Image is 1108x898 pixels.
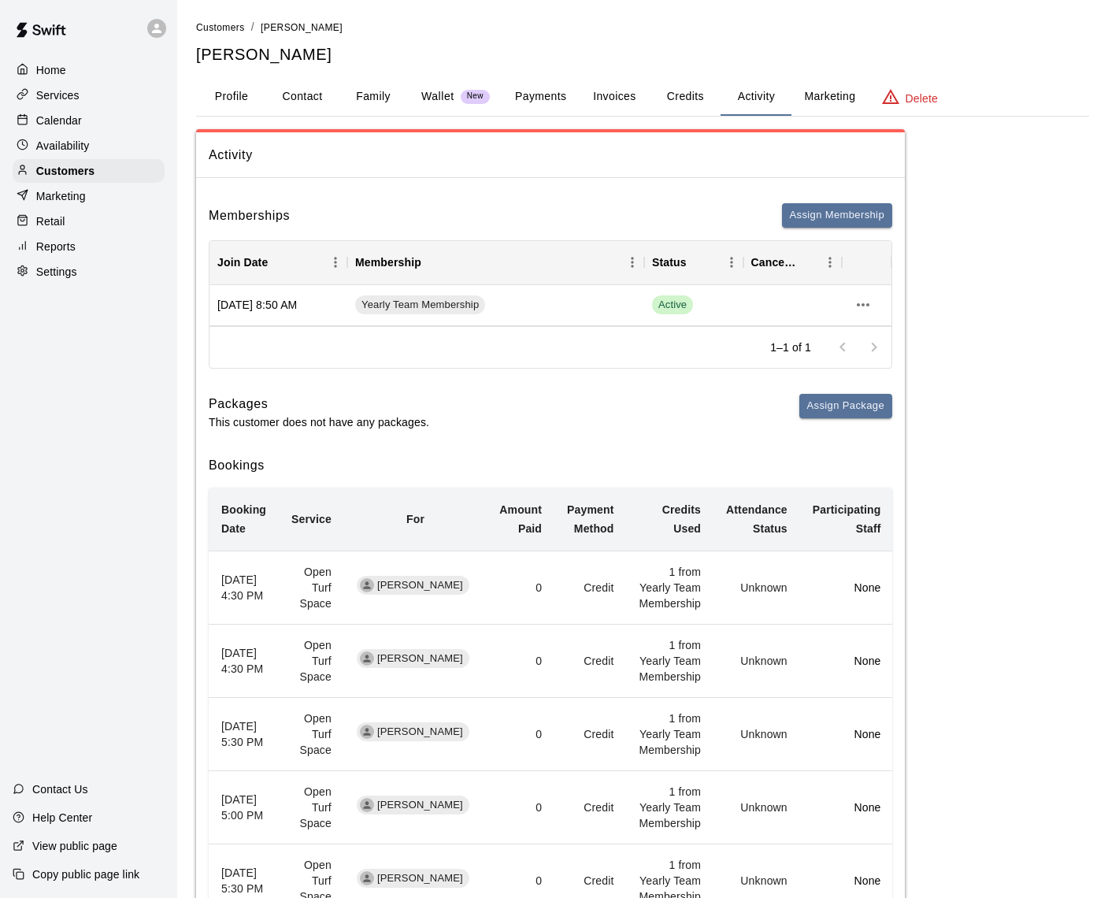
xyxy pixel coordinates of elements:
[36,239,76,254] p: Reports
[850,291,876,318] button: more actions
[13,159,165,183] div: Customers
[554,698,626,771] td: Credit
[209,551,279,625] th: [DATE] 4:30 PM
[261,22,343,33] span: [PERSON_NAME]
[221,503,266,535] b: Booking Date
[209,394,429,414] h6: Packages
[196,22,245,33] span: Customers
[770,340,811,355] p: 1–1 of 1
[196,20,245,33] a: Customers
[652,298,693,313] span: Active
[209,285,347,326] div: [DATE] 8:50 AM
[13,83,165,107] a: Services
[713,625,800,698] td: Unknown
[713,551,800,625] td: Unknown
[209,145,892,165] span: Activity
[579,78,650,116] button: Invoices
[791,78,868,116] button: Marketing
[338,78,409,116] button: Family
[196,78,267,116] button: Profile
[813,503,881,535] b: Participating Staff
[13,109,165,132] a: Calendar
[421,251,443,273] button: Sort
[355,298,485,313] span: Yearly Team Membership
[487,551,554,625] td: 0
[627,551,714,625] td: 1 from Yearly Team Membership
[796,251,818,273] button: Sort
[782,203,892,228] button: Assign Membership
[813,873,881,889] p: None
[279,698,344,771] td: Open Turf Space
[487,771,554,844] td: 0
[347,240,644,284] div: Membership
[818,250,842,274] button: Menu
[743,240,843,284] div: Cancel Date
[355,295,491,314] a: Yearly Team Membership
[799,394,892,418] button: Assign Package
[209,771,279,844] th: [DATE] 5:00 PM
[360,651,374,666] div: Robert Barslou
[687,251,709,273] button: Sort
[209,455,892,476] h6: Bookings
[13,260,165,284] a: Settings
[713,771,800,844] td: Unknown
[36,188,86,204] p: Marketing
[36,163,94,179] p: Customers
[217,240,268,284] div: Join Date
[196,19,1089,36] nav: breadcrumb
[268,251,290,273] button: Sort
[627,698,714,771] td: 1 from Yearly Team Membership
[567,503,613,535] b: Payment Method
[371,871,469,886] span: [PERSON_NAME]
[461,91,490,102] span: New
[406,513,424,525] b: For
[13,134,165,158] div: Availability
[650,78,721,116] button: Credits
[36,113,82,128] p: Calendar
[13,210,165,233] a: Retail
[13,58,165,82] a: Home
[721,78,791,116] button: Activity
[209,240,347,284] div: Join Date
[662,503,701,535] b: Credits Used
[355,240,421,284] div: Membership
[32,781,88,797] p: Contact Us
[32,838,117,854] p: View public page
[360,798,374,812] div: Robert Barslou
[813,580,881,596] p: None
[421,88,454,105] p: Wallet
[251,19,254,35] li: /
[279,551,344,625] td: Open Turf Space
[196,78,1089,116] div: basic tabs example
[726,503,787,535] b: Attendance Status
[652,240,687,284] div: Status
[32,810,92,826] p: Help Center
[36,213,65,229] p: Retail
[36,264,77,280] p: Settings
[209,206,290,226] h6: Memberships
[279,771,344,844] td: Open Turf Space
[267,78,338,116] button: Contact
[751,240,797,284] div: Cancel Date
[906,91,938,106] p: Delete
[502,78,579,116] button: Payments
[813,726,881,742] p: None
[371,798,469,813] span: [PERSON_NAME]
[32,866,139,882] p: Copy public page link
[554,625,626,698] td: Credit
[813,653,881,669] p: None
[13,184,165,208] a: Marketing
[209,625,279,698] th: [DATE] 4:30 PM
[720,250,743,274] button: Menu
[13,235,165,258] a: Reports
[324,250,347,274] button: Menu
[360,578,374,592] div: Robert Barslou
[813,800,881,815] p: None
[291,513,332,525] b: Service
[279,625,344,698] td: Open Turf Space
